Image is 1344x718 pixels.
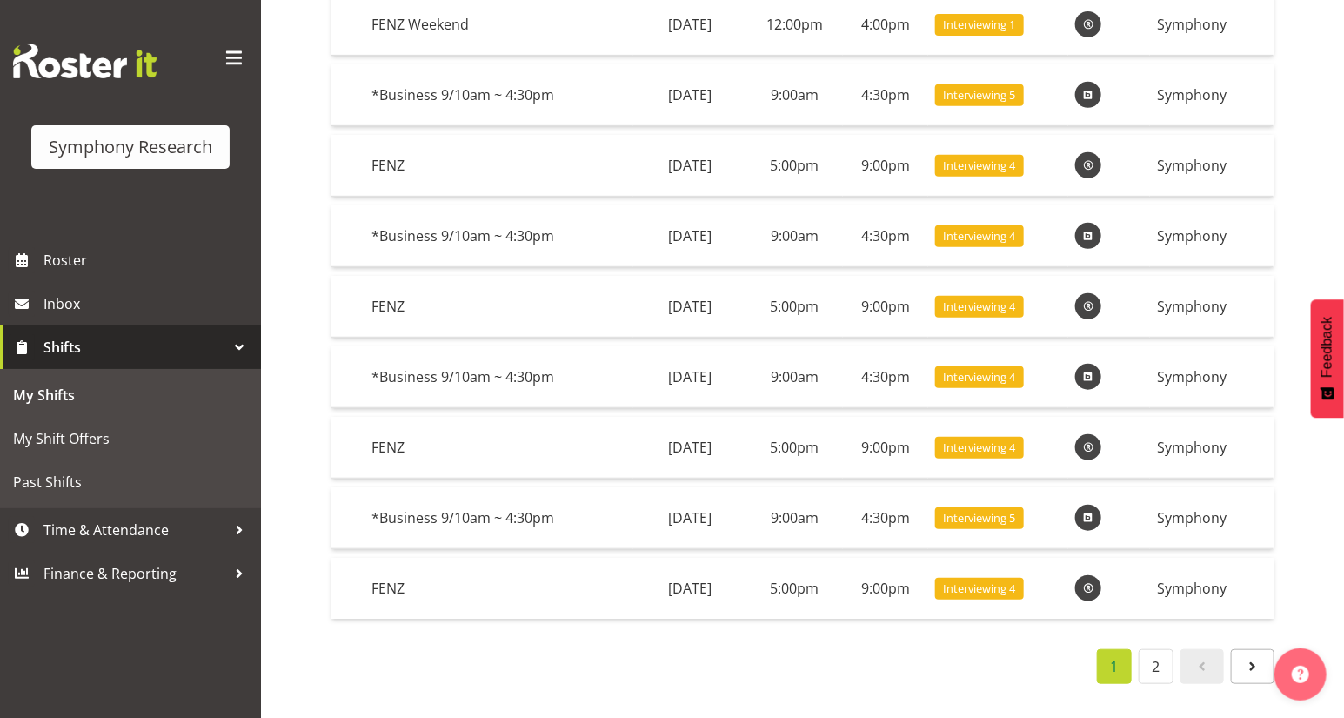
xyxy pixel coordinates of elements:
span: Feedback [1320,317,1335,378]
td: *Business 9/10am ~ 4:30pm [364,205,632,267]
div: Symphony Research [49,134,212,160]
span: Roster [43,247,252,273]
td: 5:00pm [746,135,843,197]
td: FENZ [364,417,632,479]
td: Symphony [1150,64,1274,126]
td: 9:00pm [843,558,928,619]
td: [DATE] [633,64,747,126]
td: Symphony [1150,346,1274,408]
td: 5:00pm [746,417,843,479]
td: [DATE] [633,346,747,408]
span: Interviewing 5 [944,87,1016,104]
td: [DATE] [633,135,747,197]
td: [DATE] [633,487,747,549]
td: FENZ [364,135,632,197]
img: help-xxl-2.png [1292,666,1309,683]
span: Interviewing 4 [944,228,1016,245]
a: My Shift Offers [4,417,257,460]
td: 4:30pm [843,346,928,408]
td: 5:00pm [746,276,843,338]
span: Interviewing 4 [944,369,1016,386]
span: Shifts [43,334,226,360]
td: 9:00pm [843,276,928,338]
td: [DATE] [633,205,747,267]
td: Symphony [1150,417,1274,479]
td: 4:30pm [843,487,928,549]
td: [DATE] [633,276,747,338]
td: [DATE] [633,558,747,619]
td: Symphony [1150,205,1274,267]
span: Time & Attendance [43,517,226,543]
td: Symphony [1150,558,1274,619]
span: Interviewing 4 [944,580,1016,597]
span: Inbox [43,291,252,317]
td: FENZ [364,276,632,338]
span: Interviewing 1 [944,17,1016,33]
td: *Business 9/10am ~ 4:30pm [364,346,632,408]
td: *Business 9/10am ~ 4:30pm [364,64,632,126]
a: 2 [1139,649,1173,684]
span: Interviewing 4 [944,299,1016,315]
td: 9:00pm [843,135,928,197]
span: My Shifts [13,382,248,408]
a: Past Shifts [4,460,257,504]
img: Rosterit website logo [13,44,157,78]
td: Symphony [1150,135,1274,197]
span: Past Shifts [13,469,248,495]
a: My Shifts [4,373,257,417]
td: 9:00am [746,346,843,408]
button: Feedback - Show survey [1311,299,1344,418]
td: Symphony [1150,276,1274,338]
td: FENZ [364,558,632,619]
td: [DATE] [633,417,747,479]
td: 5:00pm [746,558,843,619]
td: Symphony [1150,487,1274,549]
td: 4:30pm [843,64,928,126]
span: Interviewing 5 [944,510,1016,527]
td: 9:00pm [843,417,928,479]
span: My Shift Offers [13,426,248,452]
td: 9:00am [746,205,843,267]
span: Finance & Reporting [43,560,226,587]
td: *Business 9/10am ~ 4:30pm [364,487,632,549]
td: 4:30pm [843,205,928,267]
span: Interviewing 4 [944,440,1016,456]
td: 9:00am [746,487,843,549]
span: Interviewing 4 [944,158,1016,174]
td: 9:00am [746,64,843,126]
